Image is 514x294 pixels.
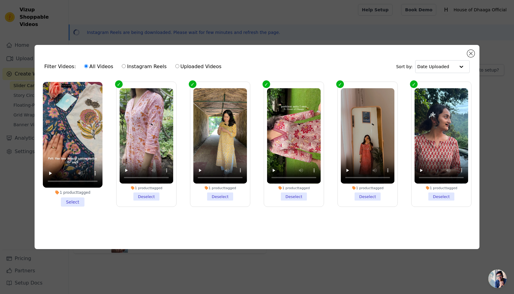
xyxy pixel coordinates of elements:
[341,186,395,190] div: 1 product tagged
[415,186,468,190] div: 1 product tagged
[267,186,321,190] div: 1 product tagged
[193,186,247,190] div: 1 product tagged
[120,186,173,190] div: 1 product tagged
[121,63,167,71] label: Instagram Reels
[43,190,102,195] div: 1 product tagged
[467,50,475,57] button: Close modal
[175,63,222,71] label: Uploaded Videos
[488,270,507,288] a: Open chat
[396,60,470,73] div: Sort by:
[44,60,225,74] div: Filter Videos:
[84,63,114,71] label: All Videos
